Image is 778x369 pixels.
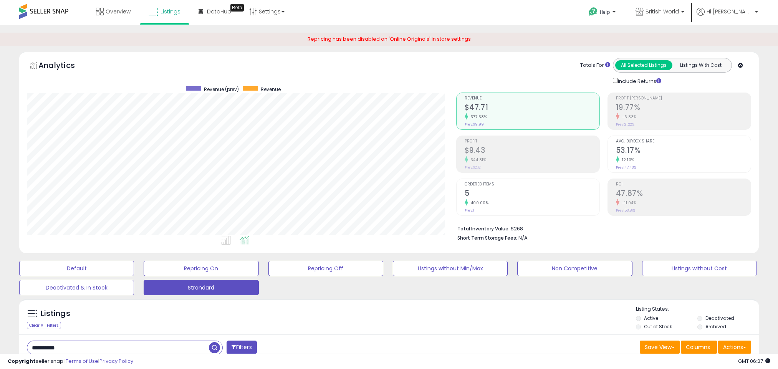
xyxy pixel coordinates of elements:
small: -6.83% [619,114,637,120]
button: Save View [640,341,680,354]
button: Filters [227,341,257,354]
span: Revenue (prev) [204,86,239,93]
p: Listing States: [636,306,759,313]
div: Clear All Filters [27,322,61,329]
li: $268 [457,223,745,233]
span: Profit [465,139,599,144]
button: Default [19,261,134,276]
h2: 19.77% [616,103,751,113]
span: Revenue [465,96,599,101]
b: Short Term Storage Fees: [457,235,517,241]
button: Repricing Off [268,261,383,276]
div: Include Returns [607,76,670,85]
div: Tooltip anchor [230,4,244,12]
h2: 5 [465,189,599,199]
small: Prev: 53.81% [616,208,635,213]
span: Help [600,9,610,15]
small: Prev: $9.99 [465,122,484,127]
label: Archived [705,323,726,330]
span: Columns [686,343,710,351]
h5: Listings [41,308,70,319]
span: Revenue [261,86,281,93]
button: Actions [718,341,751,354]
button: Listings without Min/Max [393,261,508,276]
span: ROI [616,182,751,187]
span: 2025-09-12 06:27 GMT [738,357,770,365]
h2: $9.43 [465,146,599,156]
div: seller snap | | [8,358,133,365]
span: N/A [518,234,528,242]
a: Hi [PERSON_NAME] [697,8,758,25]
small: Prev: $2.12 [465,165,481,170]
a: Privacy Policy [99,357,133,365]
span: Profit [PERSON_NAME] [616,96,751,101]
small: 377.58% [468,114,487,120]
span: Overview [106,8,131,15]
label: Out of Stock [644,323,672,330]
button: Strandard [144,280,258,295]
button: Deactivated & In Stock [19,280,134,295]
h2: 47.87% [616,189,751,199]
h2: 53.17% [616,146,751,156]
button: Repricing On [144,261,258,276]
small: Prev: 21.22% [616,122,634,127]
small: -11.04% [619,200,637,206]
small: Prev: 47.43% [616,165,636,170]
button: Columns [681,341,717,354]
span: DataHub [207,8,231,15]
span: British World [646,8,679,15]
small: 12.10% [619,157,634,163]
strong: Copyright [8,357,36,365]
small: 400.00% [468,200,489,206]
button: Non Competitive [517,261,632,276]
button: Listings With Cost [672,60,729,70]
span: Listings [161,8,180,15]
b: Total Inventory Value: [457,225,510,232]
div: Totals For [580,62,610,69]
span: Avg. Buybox Share [616,139,751,144]
span: Hi [PERSON_NAME] [707,8,753,15]
a: Help [583,1,623,25]
h5: Analytics [38,60,90,73]
label: Deactivated [705,315,734,321]
button: Listings without Cost [642,261,757,276]
span: Ordered Items [465,182,599,187]
a: Terms of Use [66,357,98,365]
label: Active [644,315,658,321]
button: All Selected Listings [615,60,672,70]
small: 344.81% [468,157,487,163]
i: Get Help [588,7,598,17]
small: Prev: 1 [465,208,474,213]
h2: $47.71 [465,103,599,113]
span: Repricing has been disabled on 'Online Originals' in store settings [308,35,471,43]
